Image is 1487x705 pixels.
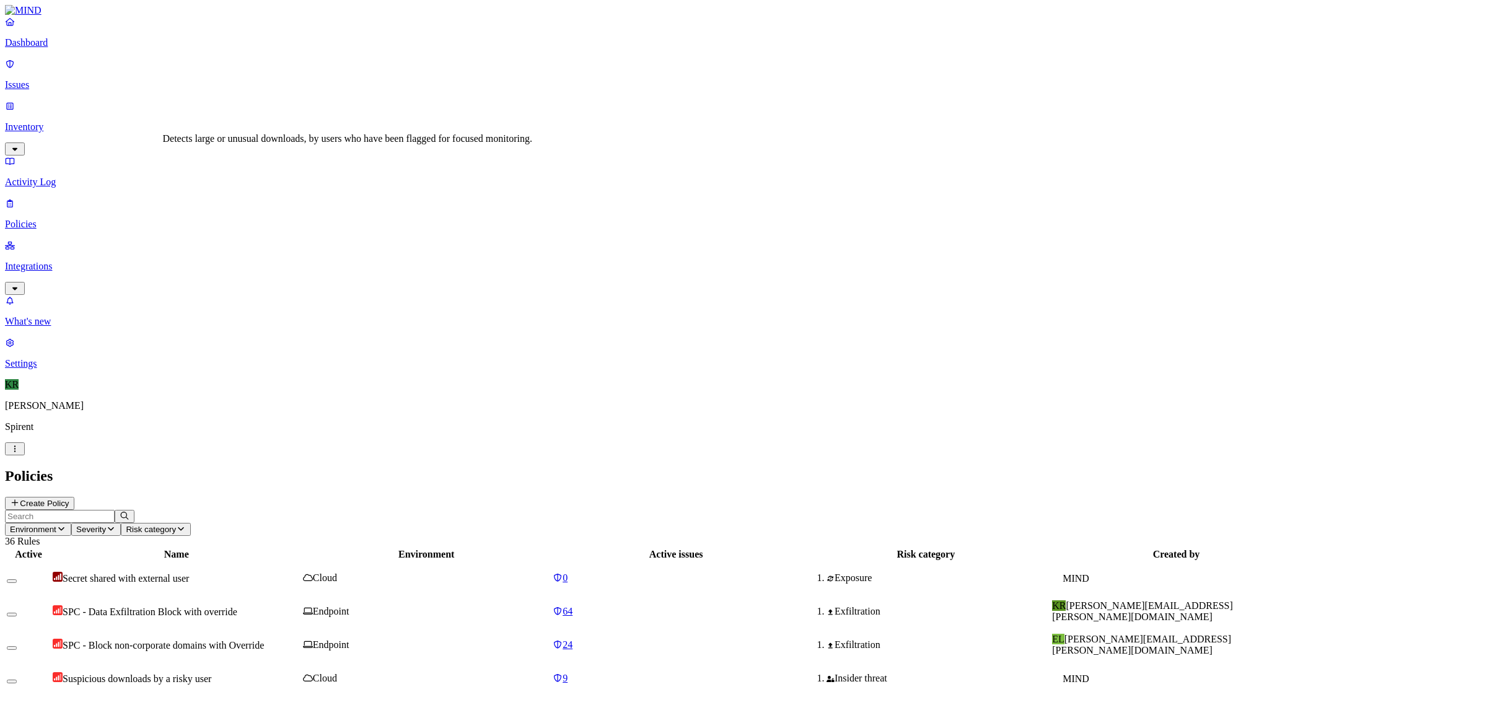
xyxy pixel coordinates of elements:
a: Issues [5,58,1482,90]
a: Inventory [5,100,1482,154]
a: 64 [553,606,799,617]
p: Activity Log [5,177,1482,188]
span: Suspicious downloads by a risky user [63,673,211,684]
a: What's new [5,295,1482,327]
a: Dashboard [5,16,1482,48]
span: KR [5,379,19,390]
p: Issues [5,79,1482,90]
span: SPC - Data Exfiltration Block with override [63,606,237,617]
span: 9 [563,673,568,683]
img: MIND [5,5,42,16]
div: Active [7,549,50,560]
p: Spirent [5,421,1482,432]
p: Dashboard [5,37,1482,48]
span: 0 [563,572,568,583]
div: Risk category [802,549,1050,560]
div: Environment [303,549,550,560]
div: Exposure [827,572,1050,584]
span: MIND [1063,673,1089,684]
span: Environment [10,525,56,534]
span: [PERSON_NAME][EMAIL_ADDRESS][PERSON_NAME][DOMAIN_NAME] [1052,634,1231,655]
a: Activity Log [5,155,1482,188]
span: SPC - Block non-corporate domains with Override [63,640,264,650]
span: Cloud [313,572,337,583]
img: severity-critical [53,572,63,582]
span: MIND [1063,573,1089,584]
p: Policies [5,219,1482,230]
div: Created by [1052,549,1301,560]
span: Secret shared with external user [63,573,189,584]
span: 24 [563,639,572,650]
p: Integrations [5,261,1482,272]
div: Active issues [553,549,799,560]
span: 64 [563,606,572,616]
span: EL [1052,634,1064,644]
img: severity-high [53,605,63,615]
p: [PERSON_NAME] [5,400,1482,411]
input: Search [5,510,115,523]
button: Create Policy [5,497,74,510]
span: Severity [76,525,106,534]
span: Endpoint [313,606,349,616]
div: Insider threat [827,673,1050,684]
p: Settings [5,358,1482,369]
div: Name [53,549,300,560]
div: Detects large or unusual downloads, by users who have been flagged for focused monitoring. [163,133,532,144]
span: [PERSON_NAME][EMAIL_ADDRESS][PERSON_NAME][DOMAIN_NAME] [1052,600,1233,622]
img: mind-logo-icon [1052,672,1063,682]
img: mind-logo-icon [1052,572,1063,582]
img: severity-high [53,672,63,682]
span: Endpoint [313,639,349,650]
a: Integrations [5,240,1482,293]
div: Exfiltration [827,639,1050,650]
h2: Policies [5,468,1482,484]
p: Inventory [5,121,1482,133]
a: MIND [5,5,1482,16]
span: Cloud [313,673,337,683]
span: Risk category [126,525,176,534]
a: 24 [553,639,799,650]
a: 9 [553,673,799,684]
a: 0 [553,572,799,584]
span: KR [1052,600,1066,611]
span: 36 Rules [5,536,40,546]
div: Exfiltration [827,606,1050,617]
a: Policies [5,198,1482,230]
img: severity-high [53,639,63,649]
p: What's new [5,316,1482,327]
a: Settings [5,337,1482,369]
